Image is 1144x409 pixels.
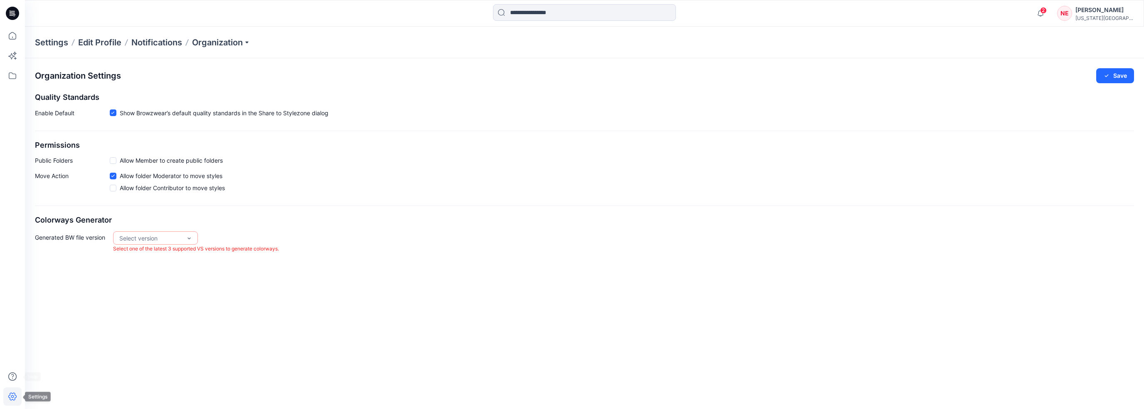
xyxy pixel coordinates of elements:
[1075,5,1134,15] div: [PERSON_NAME]
[1096,68,1134,83] button: Save
[35,156,110,165] p: Public Folders
[119,234,182,243] div: Select version
[1057,6,1072,21] div: NE
[35,71,121,81] h2: Organization Settings
[1075,15,1134,21] div: [US_STATE][GEOGRAPHIC_DATA]...
[1040,7,1047,14] span: 2
[113,245,279,253] p: Select one of the latest 3 supported VS versions to generate colorways.
[120,183,225,192] span: Allow folder Contributor to move styles
[35,109,110,121] p: Enable Default
[78,37,121,48] a: Edit Profile
[35,171,110,196] p: Move Action
[35,37,68,48] p: Settings
[35,216,1134,225] h2: Colorways Generator
[120,109,328,117] span: Show Browzwear’s default quality standards in the Share to Stylezone dialog
[35,141,1134,150] h2: Permissions
[35,93,1134,102] h2: Quality Standards
[120,171,222,180] span: Allow folder Moderator to move styles
[35,231,110,253] p: Generated BW file version
[131,37,182,48] a: Notifications
[120,156,223,165] span: Allow Member to create public folders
